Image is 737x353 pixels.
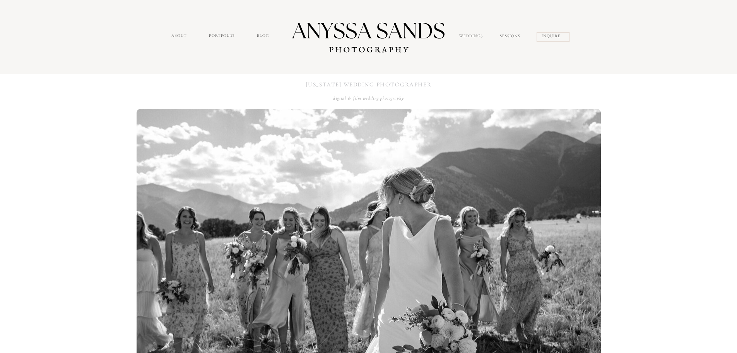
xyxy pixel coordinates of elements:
h2: digital & film wedding photography [319,95,419,103]
a: Blog [257,33,275,41]
a: portfolio [209,33,242,41]
a: sessions [500,33,528,42]
h1: [US_STATE] WEDDING PHOTOGRAPHER [284,80,454,90]
a: about [171,33,193,41]
a: inquire [542,33,567,42]
a: Weddings [459,33,492,42]
iframe: chipbot-button-iframe [654,241,735,351]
